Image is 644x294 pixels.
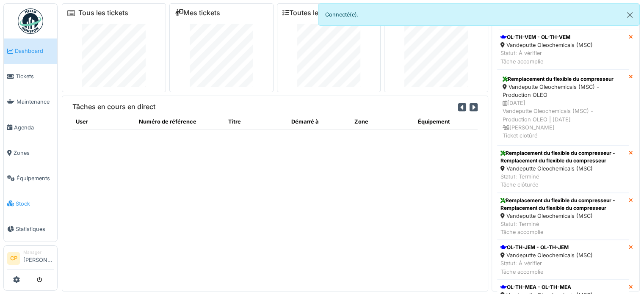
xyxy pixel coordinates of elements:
a: CP Manager[PERSON_NAME] [7,249,54,269]
a: Remplacement du flexible du compresseur - Remplacement du flexible du compresseur Vandeputte Oleo... [497,193,629,240]
span: translation missing: fr.shared.user [76,118,88,125]
div: Manager [23,249,54,256]
a: Stock [4,191,57,216]
span: Stock [16,200,54,208]
a: Agenda [4,115,57,140]
span: Statistiques [16,225,54,233]
div: Statut: À vérifier Tâche accomplie [500,259,593,275]
a: Statistiques [4,216,57,242]
div: [DATE] Vandeputte Oleochemicals (MSC) - Production OLEO | [DATE] [PERSON_NAME] Ticket clotûré [503,99,623,140]
div: Remplacement du flexible du compresseur - Remplacement du flexible du compresseur [500,197,625,212]
th: Démarré à [288,114,351,129]
a: Équipements [4,165,57,191]
h6: Tâches en cours en direct [72,103,155,111]
a: OL-TH-JEM - OL-TH-JEM Vandeputte Oleochemicals (MSC) Statut: À vérifierTâche accomplie [497,240,629,280]
a: Dashboard [4,38,57,64]
span: Dashboard [15,47,54,55]
a: Toutes les tâches [282,9,345,17]
div: Vandeputte Oleochemicals (MSC) [500,212,625,220]
a: Zones [4,140,57,165]
span: Zones [14,149,54,157]
div: OL-TH-MEA - OL-TH-MEA [500,283,593,291]
div: Vandeputte Oleochemicals (MSC) [500,41,593,49]
a: OL-TH-VEM - OL-TH-VEM Vandeputte Oleochemicals (MSC) Statut: À vérifierTâche accomplie [497,30,629,69]
li: [PERSON_NAME] [23,249,54,267]
span: Équipements [17,174,54,182]
div: Vandeputte Oleochemicals (MSC) - Production OLEO [503,83,623,99]
span: Maintenance [17,98,54,106]
div: Statut: À vérifier Tâche accomplie [500,49,593,65]
div: Remplacement du flexible du compresseur [503,75,623,83]
th: Numéro de référence [135,114,224,129]
th: Zone [351,114,414,129]
img: Badge_color-CXgf-gQk.svg [18,8,43,34]
div: Connecté(e). [318,3,640,26]
li: CP [7,252,20,265]
a: Remplacement du flexible du compresseur - Remplacement du flexible du compresseur Vandeputte Oleo... [497,146,629,193]
span: Agenda [14,124,54,132]
a: Tickets [4,64,57,89]
div: Statut: Terminé Tâche accomplie [500,220,625,236]
a: Mes tickets [175,9,220,17]
button: Close [620,4,639,26]
div: OL-TH-JEM - OL-TH-JEM [500,244,593,251]
th: Équipement [415,114,478,129]
div: Vandeputte Oleochemicals (MSC) [500,165,625,173]
a: Tous les tickets [78,9,128,17]
a: Maintenance [4,89,57,115]
div: Vandeputte Oleochemicals (MSC) [500,251,593,259]
span: Tickets [16,72,54,80]
a: Remplacement du flexible du compresseur Vandeputte Oleochemicals (MSC) - Production OLEO [DATE]Va... [497,69,629,146]
div: Remplacement du flexible du compresseur - Remplacement du flexible du compresseur [500,149,625,165]
div: OL-TH-VEM - OL-TH-VEM [500,33,593,41]
div: Statut: Terminé Tâche clôturée [500,173,625,189]
th: Titre [225,114,288,129]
